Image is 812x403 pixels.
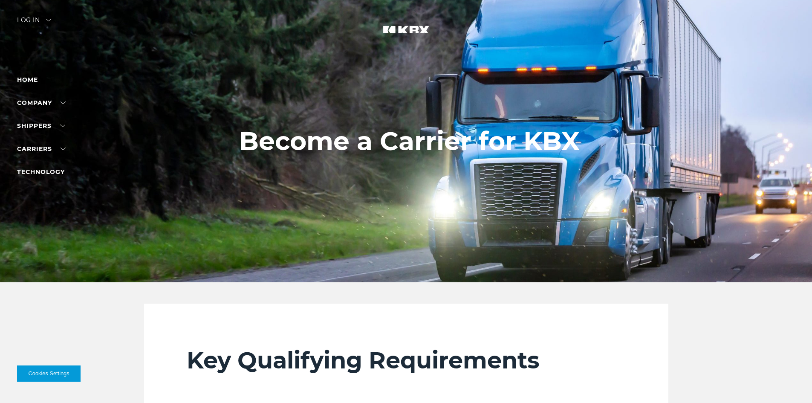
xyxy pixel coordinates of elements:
[17,122,65,130] a: SHIPPERS
[46,19,51,21] img: arrow
[17,365,81,382] button: Cookies Settings
[239,127,580,156] h1: Become a Carrier for KBX
[374,17,438,55] img: kbx logo
[187,346,626,374] h2: Key Qualifying Requirements
[17,99,66,107] a: Company
[17,168,65,176] a: Technology
[17,17,51,29] div: Log in
[17,76,38,84] a: Home
[17,145,66,153] a: Carriers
